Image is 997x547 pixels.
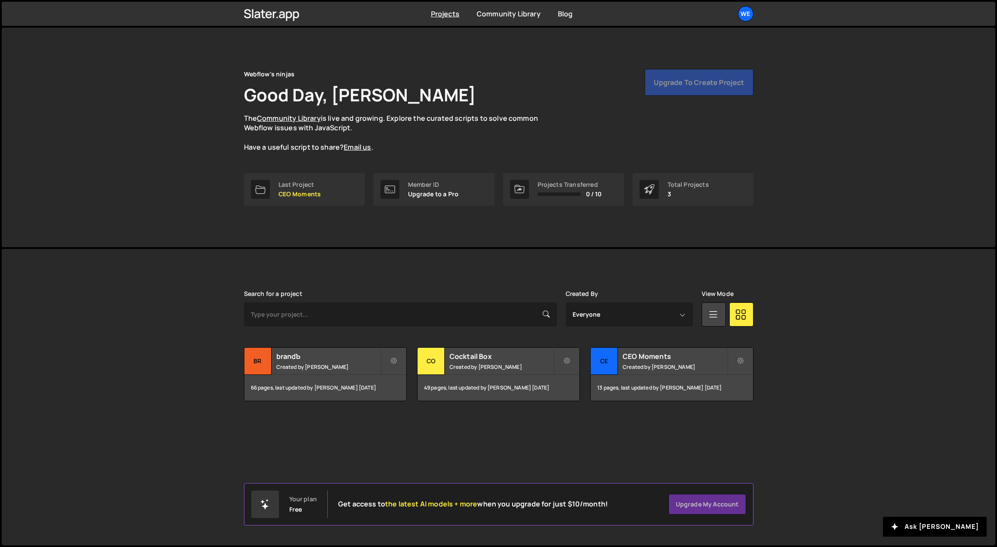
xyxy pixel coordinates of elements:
a: br brandЪ Created by [PERSON_NAME] 66 pages, last updated by [PERSON_NAME] [DATE] [244,347,407,401]
div: 66 pages, last updated by [PERSON_NAME] [DATE] [244,375,406,401]
h2: Get access to when you upgrade for just $10/month! [338,500,608,508]
div: CE [591,348,618,375]
a: Community Library [257,113,321,123]
span: 0 / 10 [586,191,602,198]
a: We [738,6,753,22]
p: CEO Moments [279,191,321,198]
h1: Good Day, [PERSON_NAME] [244,83,476,107]
a: CE CEO Moments Created by [PERSON_NAME] 13 pages, last updated by [PERSON_NAME] [DATE] [590,347,753,401]
div: Your plan [289,496,317,503]
small: Created by [PERSON_NAME] [623,363,727,371]
div: br [244,348,272,375]
a: Upgrade my account [668,494,746,515]
label: Search for a project [244,290,302,297]
button: Ask [PERSON_NAME] [883,517,987,537]
div: Total Projects [668,181,709,188]
p: The is live and growing. Explore the curated scripts to solve common Webflow issues with JavaScri... [244,113,555,152]
div: Co [418,348,445,375]
label: Created By [566,290,598,297]
div: 49 pages, last updated by [PERSON_NAME] [DATE] [418,375,579,401]
h2: Cocktail Box [449,352,554,361]
a: Last Project CEO Moments [244,173,365,206]
a: Email us [344,142,371,152]
div: Last Project [279,181,321,188]
div: Free [289,506,302,513]
a: Community Library [477,9,541,19]
h2: CEO Moments [623,352,727,361]
span: the latest AI models + more [385,499,477,509]
div: Projects Transferred [538,181,602,188]
small: Created by [PERSON_NAME] [449,363,554,371]
a: Co Cocktail Box Created by [PERSON_NAME] 49 pages, last updated by [PERSON_NAME] [DATE] [417,347,580,401]
small: Created by [PERSON_NAME] [276,363,380,371]
div: Webflow's ninjas [244,69,295,79]
div: 13 pages, last updated by [PERSON_NAME] [DATE] [591,375,753,401]
p: Upgrade to a Pro [408,191,459,198]
div: Member ID [408,181,459,188]
a: Blog [558,9,573,19]
label: View Mode [702,290,734,297]
p: 3 [668,191,709,198]
h2: brandЪ [276,352,380,361]
input: Type your project... [244,302,557,327]
a: Projects [431,9,459,19]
